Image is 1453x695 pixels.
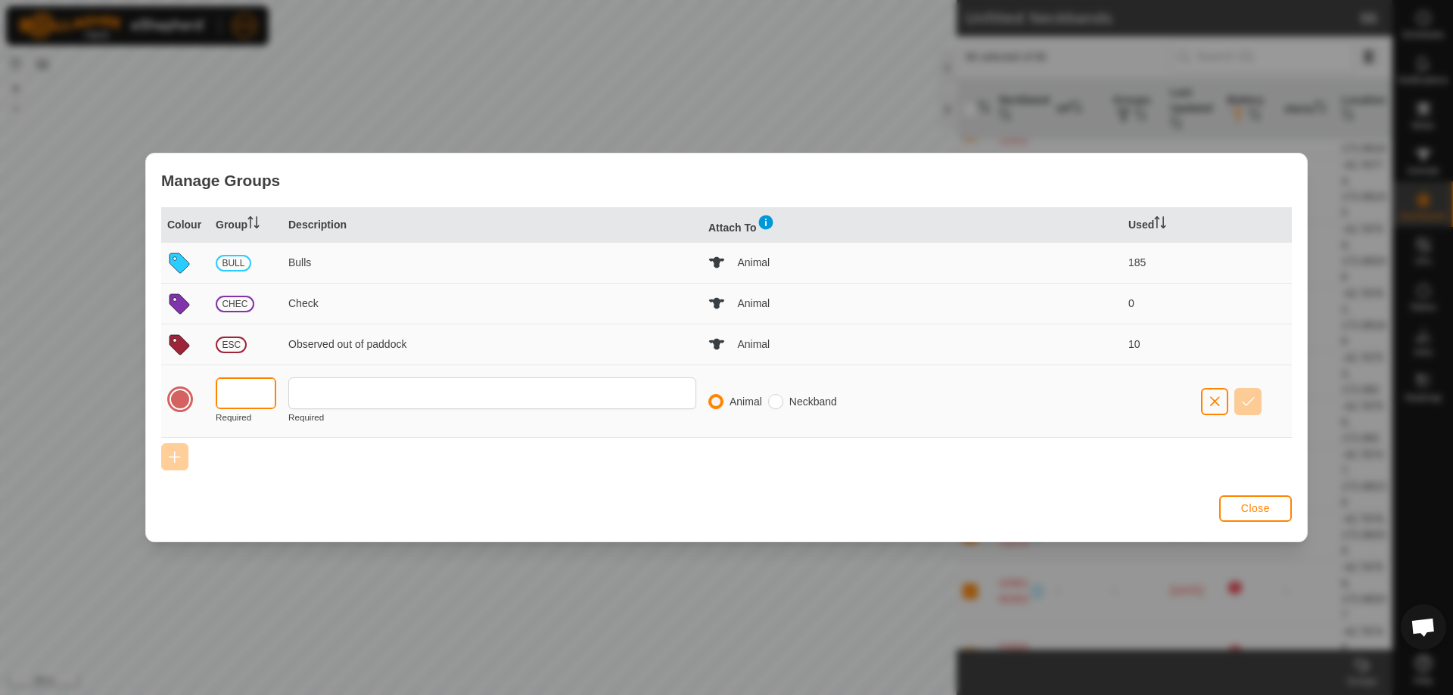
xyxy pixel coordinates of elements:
span: CHEC [216,296,254,312]
th: Attach To [702,207,1122,243]
th: Colour [161,207,210,243]
div: Manage Groups [146,154,1307,207]
span: BULL [216,255,251,271]
label: Animal [730,396,762,407]
small: Required [288,412,324,422]
small: Required [216,412,251,422]
p-celleditor: 10 [1128,338,1140,350]
span: Animal [737,337,770,352]
th: Used [1122,207,1195,243]
label: Neckband [789,396,837,407]
p-celleditor: Check [288,297,319,309]
p-celleditor: 0 [1128,297,1134,309]
span: Animal [737,255,770,271]
p-celleditor: Bulls [288,256,311,268]
span: Close [1241,502,1270,514]
p-celleditor: Observed out of paddock [288,338,406,350]
div: Open chat [1401,604,1446,650]
span: Animal [737,296,770,312]
p-celleditor: 185 [1128,256,1146,268]
button: Close [1219,495,1292,522]
img: information [757,213,775,231]
th: Group [210,207,282,243]
span: ESC [216,337,247,353]
th: Description [282,207,702,243]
